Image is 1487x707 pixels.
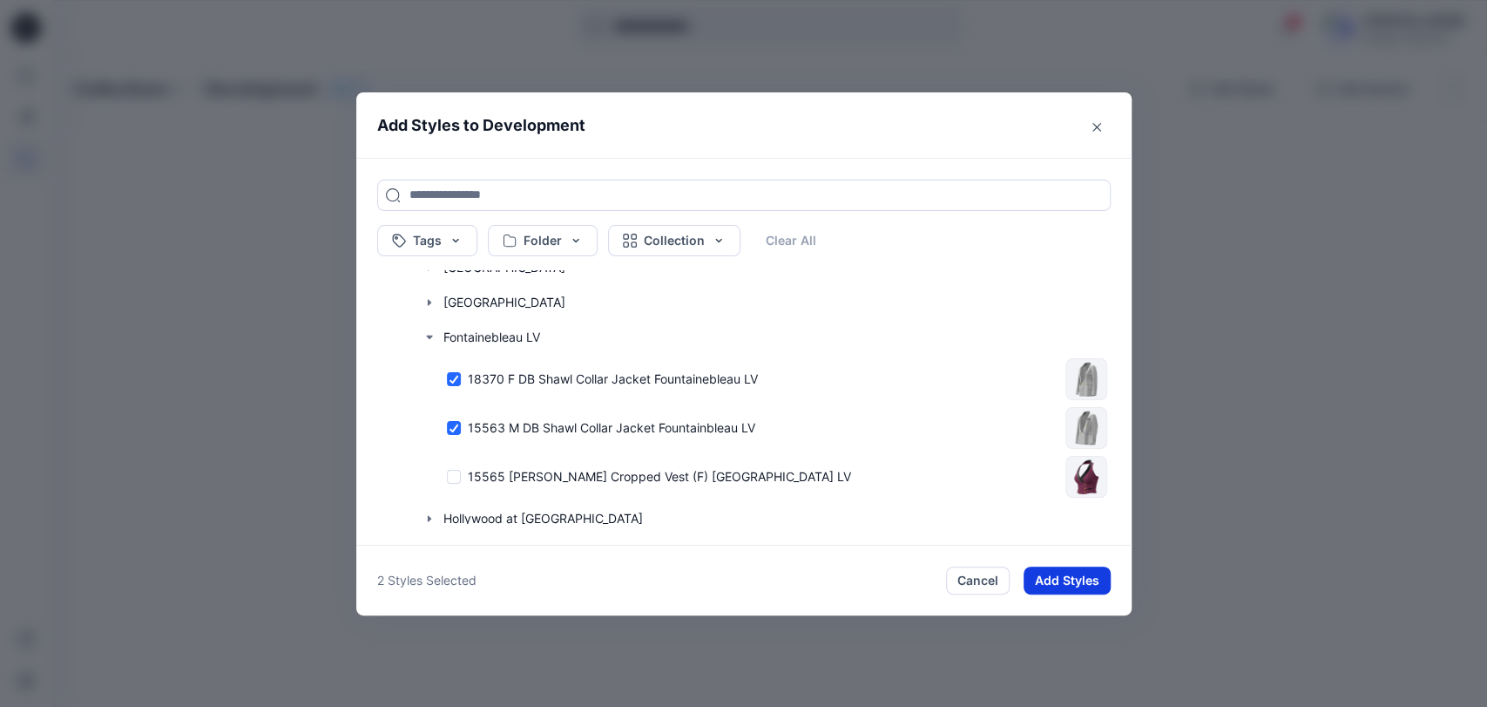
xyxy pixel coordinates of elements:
button: Tags [377,225,477,256]
p: 15563 M DB Shawl Collar Jacket Fountainbleau LV [468,418,755,437]
button: Add Styles [1024,567,1111,595]
button: Folder [488,225,598,256]
button: Collection [608,225,740,256]
p: 18370 F DB Shawl Collar Jacket Fountainebleau LV [468,370,758,388]
button: Cancel [946,567,1010,595]
p: 2 Styles Selected [377,571,477,589]
header: Add Styles to Development [356,92,1132,158]
button: Close [1083,113,1111,141]
p: 15565 [PERSON_NAME] Cropped Vest (F) [GEOGRAPHIC_DATA] LV [468,467,851,486]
